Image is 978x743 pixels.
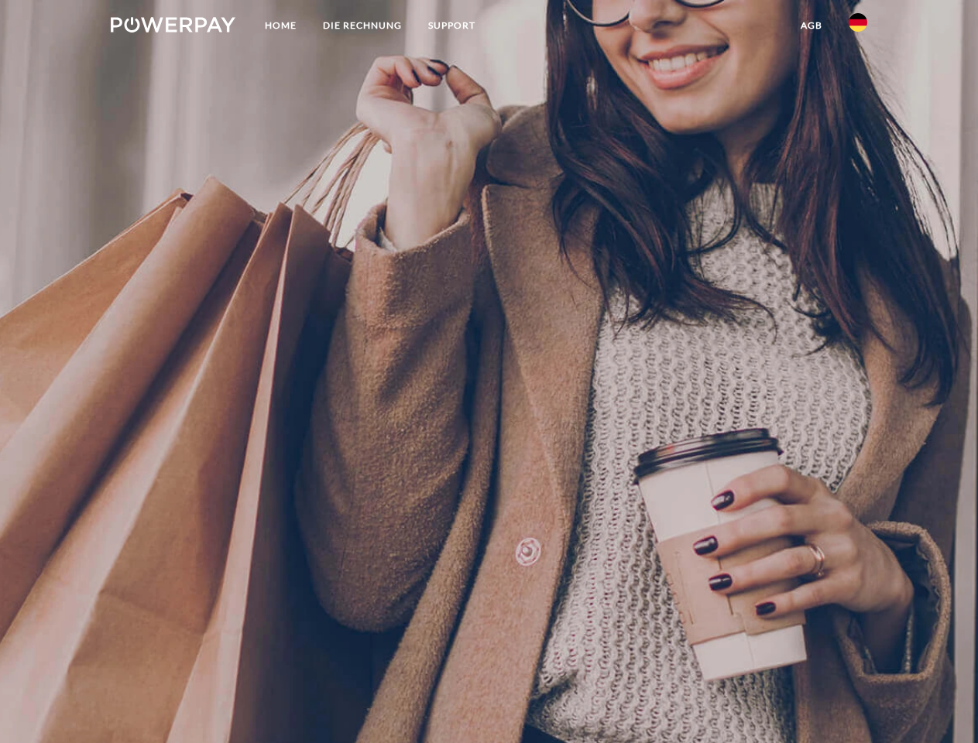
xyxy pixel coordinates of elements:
[111,17,235,33] img: logo-powerpay-white.svg
[310,12,415,39] a: DIE RECHNUNG
[849,13,867,32] img: de
[415,12,489,39] a: SUPPORT
[252,12,310,39] a: Home
[788,12,836,39] a: agb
